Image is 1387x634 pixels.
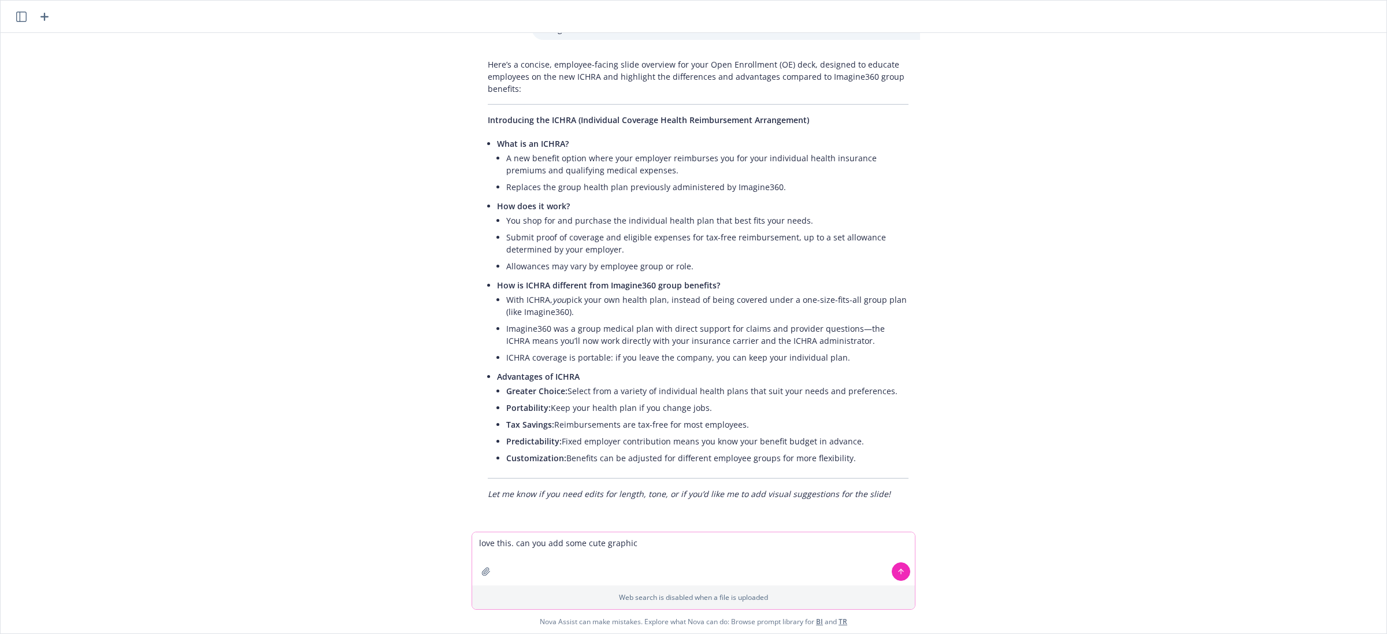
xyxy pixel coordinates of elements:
[839,617,847,626] a: TR
[816,617,823,626] a: BI
[506,320,908,349] li: Imagine360 was a group medical plan with direct support for claims and provider questions—the ICH...
[488,488,891,499] em: Let me know if you need edits for length, tone, or if you’d like me to add visual suggestions for...
[506,416,908,433] li: Reimbursements are tax-free for most employees.
[497,371,580,382] span: Advantages of ICHRA
[506,291,908,320] li: With ICHRA, pick your own health plan, instead of being covered under a one-size-fits-all group p...
[506,383,908,399] li: Select from a variety of individual health plans that suit your needs and preferences.
[506,150,908,179] li: A new benefit option where your employer reimburses you for your individual health insurance prem...
[540,610,847,633] span: Nova Assist can make mistakes. Explore what Nova can do: Browse prompt library for and
[472,532,915,585] textarea: love this. can you add some cute graphic
[506,349,908,366] li: ICHRA coverage is portable: if you leave the company, you can keep your individual plan.
[506,212,908,229] li: You shop for and purchase the individual health plan that best fits your needs.
[506,433,908,450] li: Fixed employer contribution means you know your benefit budget in advance.
[497,138,569,149] span: What is an ICHRA?
[506,419,554,430] span: Tax Savings:
[479,592,908,602] p: Web search is disabled when a file is uploaded
[506,402,551,413] span: Portability:
[488,114,809,125] span: Introducing the ICHRA (Individual Coverage Health Reimbursement Arrangement)
[506,385,568,396] span: Greater Choice:
[506,436,562,447] span: Predictability:
[488,58,908,95] p: Here’s a concise, employee-facing slide overview for your Open Enrollment (OE) deck, designed to ...
[506,450,908,466] li: Benefits can be adjusted for different employee groups for more flexibility.
[506,399,908,416] li: Keep your health plan if you change jobs.
[497,280,720,291] span: How is ICHRA different from Imagine360 group benefits?
[552,294,566,305] em: you
[506,229,908,258] li: Submit proof of coverage and eligible expenses for tax-free reimbursement, up to a set allowance ...
[506,453,566,464] span: Customization:
[506,179,908,195] li: Replaces the group health plan previously administered by Imagine360.
[506,258,908,275] li: Allowances may vary by employee group or role.
[497,201,570,212] span: How does it work?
